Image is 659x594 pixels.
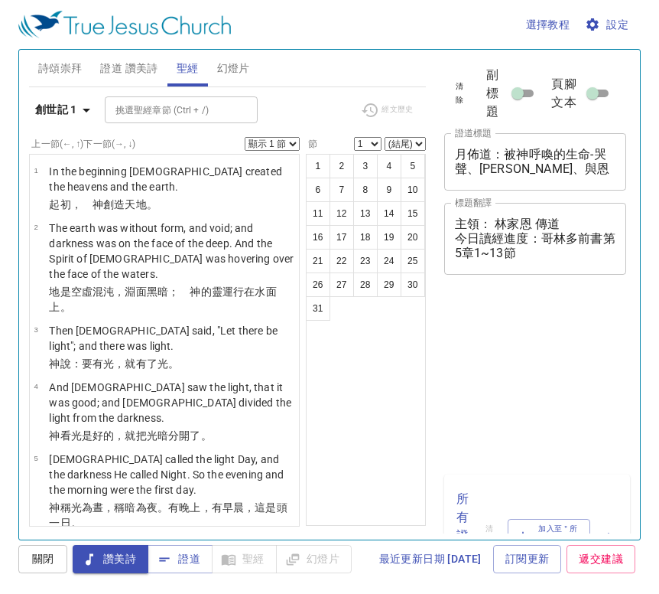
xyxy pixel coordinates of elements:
[125,198,157,211] wh1254: 天
[109,101,228,119] input: Type Bible Reference
[38,59,83,78] span: 詩頌崇拜
[160,550,200,569] span: 證道
[114,429,211,442] wh2896: ，就把光
[49,220,294,282] p: The earth was without form, and void; and darkness was on the face of the deep. And the Spirit of...
[306,154,330,178] button: 1
[49,164,294,194] p: In the beginning [DEMOGRAPHIC_DATA] created the heavens and the earth.
[103,357,179,370] wh1961: 光
[49,286,276,313] wh922: ，淵
[29,96,102,124] button: 創世記 1
[508,519,590,553] button: 加入至＂所有證道＂
[353,178,378,202] button: 8
[34,454,37,462] span: 5
[103,198,157,211] wh430: 創造
[168,357,179,370] wh216: 。
[377,201,401,226] button: 14
[71,429,212,442] wh7220: 光
[588,15,628,34] span: 設定
[566,545,635,573] a: 遞交建議
[168,429,212,442] wh2822: 分開了
[377,154,401,178] button: 4
[306,139,318,148] label: 節
[49,380,294,426] p: And [DEMOGRAPHIC_DATA] saw the light, that it was good; and [DEMOGRAPHIC_DATA] divided the light ...
[353,154,378,178] button: 3
[377,249,401,273] button: 24
[455,147,616,176] textarea: 月佈道：被神呼喚的生命-哭聲、[PERSON_NAME]、與恩典
[306,225,330,250] button: 16
[377,225,401,250] button: 19
[49,501,287,529] wh2822: 為夜
[401,225,425,250] button: 20
[306,201,330,226] button: 11
[147,198,157,211] wh776: 。
[444,77,475,109] button: 清除
[329,225,354,250] button: 17
[306,296,330,321] button: 31
[306,249,330,273] button: 21
[60,517,82,529] wh259: 日
[49,286,276,313] wh1961: 空虛
[518,522,580,550] span: 加入至＂所有證道＂
[49,500,294,530] p: 神
[401,273,425,297] button: 30
[306,178,330,202] button: 6
[100,59,157,78] span: 證道 讚美詩
[34,325,37,334] span: 3
[49,501,287,529] wh3117: ，稱
[49,356,294,371] p: 神
[31,550,55,569] span: 關閉
[49,501,287,529] wh430: 稱
[18,11,231,38] img: True Jesus Church
[60,301,71,313] wh5921: 。
[49,323,294,354] p: Then [DEMOGRAPHIC_DATA] said, "Let there be light"; and there was light.
[49,284,294,315] p: 地
[31,139,135,148] label: 上一節 (←, ↑) 下一節 (→, ↓)
[306,273,330,297] button: 26
[579,550,623,569] span: 遞交建議
[49,286,276,313] wh8414: 混沌
[493,545,562,573] a: 訂閱更新
[401,154,425,178] button: 5
[71,357,180,370] wh559: ：要有
[401,201,425,226] button: 15
[177,59,199,78] span: 聖經
[49,301,70,313] wh6440: 上
[73,545,148,573] button: 讚美詩
[401,249,425,273] button: 25
[329,201,354,226] button: 12
[353,273,378,297] button: 28
[353,225,378,250] button: 18
[329,178,354,202] button: 7
[71,517,82,529] wh3117: 。
[329,273,354,297] button: 27
[401,178,425,202] button: 10
[49,501,287,529] wh216: 為晝
[329,249,354,273] button: 22
[217,59,250,78] span: 幻燈片
[377,273,401,297] button: 29
[60,357,180,370] wh430: 說
[34,223,37,231] span: 2
[60,429,212,442] wh430: 看
[526,15,570,34] span: 選擇教程
[49,501,287,529] wh3915: 。有晚上
[49,197,294,212] p: 起初
[520,11,576,39] button: 選擇教程
[114,357,179,370] wh216: ，就有了光
[353,201,378,226] button: 13
[85,550,136,569] span: 讚美詩
[438,291,592,469] iframe: from-child
[49,428,294,443] p: 神
[49,501,287,529] wh7121: 暗
[136,198,157,211] wh8064: 地
[35,100,77,119] b: 創世記 1
[71,198,157,211] wh7225: ， 神
[49,286,276,313] wh8415: 面
[201,429,212,442] wh914: 。
[377,178,401,202] button: 9
[49,286,276,313] wh6440: 黑暗
[49,501,287,529] wh7121: 光
[34,166,37,175] span: 1
[453,80,466,107] span: 清除
[486,66,508,121] span: 副標題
